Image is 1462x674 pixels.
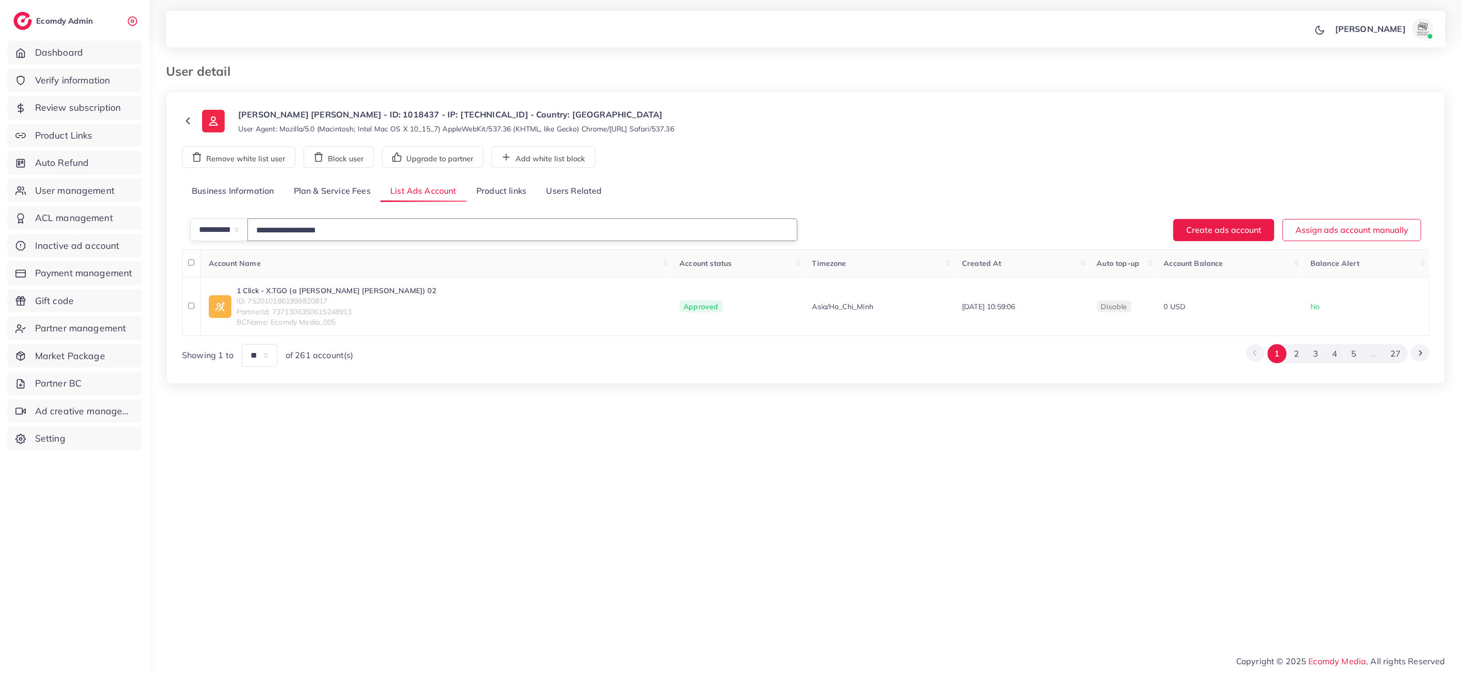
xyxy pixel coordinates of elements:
span: [DATE] 10:59:06 [962,302,1015,311]
h3: User detail [166,64,239,79]
img: ic-user-info.36bf1079.svg [202,110,225,132]
span: Auto top-up [1097,259,1140,268]
span: No [1310,302,1320,311]
a: Product links [467,180,536,203]
small: User Agent: Mozilla/5.0 (Macintosh; Intel Mac OS X 10_15_7) AppleWebKit/537.36 (KHTML, like Gecko... [238,124,674,134]
p: [PERSON_NAME] [PERSON_NAME] - ID: 1018437 - IP: [TECHNICAL_ID] - Country: [GEOGRAPHIC_DATA] [238,108,674,121]
h2: Ecomdy Admin [36,16,95,26]
a: Market Package [8,344,142,368]
span: ID: 7520101861999820817 [237,296,436,306]
span: disable [1101,302,1127,311]
span: , All rights Reserved [1367,655,1446,667]
a: List Ads Account [380,180,467,203]
span: Approved [679,300,722,313]
a: Plan & Service Fees [284,180,380,203]
button: Create ads account [1173,219,1274,241]
button: Go to page 4 [1325,344,1344,363]
span: Ad creative management [35,405,134,418]
img: avatar [1413,19,1433,39]
span: Dashboard [35,46,83,59]
span: Partner BC [35,377,82,390]
span: Asia/Ho_Chi_Minh [812,301,874,312]
a: Users Related [536,180,611,203]
ul: Pagination [1246,344,1430,363]
img: logo [13,12,32,30]
a: Business Information [182,180,284,203]
button: Block user [304,146,374,168]
span: Timezone [812,259,846,268]
span: Account Name [209,259,261,268]
span: Product Links [35,129,93,142]
span: ACL management [35,211,113,225]
a: Partner BC [8,372,142,395]
span: Inactive ad account [35,239,120,252]
a: User management [8,179,142,203]
span: Created At [962,259,1002,268]
a: Verify information [8,69,142,92]
a: Payment management [8,261,142,285]
span: 0 USD [1164,302,1186,311]
span: BCName: Ecomdy Media_005 [237,317,436,327]
a: Auto Refund [8,151,142,175]
a: Inactive ad account [8,234,142,258]
span: of 261 account(s) [286,349,354,361]
span: PartnerId: 7371306350615248913 [237,307,436,317]
a: 1 Click - X.TGO (a [PERSON_NAME] [PERSON_NAME]) 02 [237,285,436,296]
a: Review subscription [8,96,142,120]
a: ACL management [8,206,142,230]
a: Ecomdy Media [1309,656,1367,666]
span: Gift code [35,294,74,308]
span: Setting [35,432,65,445]
a: logoEcomdy Admin [13,12,95,30]
button: Add white list block [491,146,595,168]
span: Verify information [35,74,110,87]
a: Ad creative management [8,399,142,423]
button: Go to page 2 [1287,344,1306,363]
button: Go to page 5 [1344,344,1364,363]
span: Copyright © 2025 [1236,655,1446,667]
span: Market Package [35,349,105,363]
button: Go to next page [1410,344,1430,362]
button: Remove white list user [182,146,295,168]
a: Partner management [8,316,142,340]
span: Auto Refund [35,156,89,170]
button: Go to page 3 [1306,344,1325,363]
button: Assign ads account manually [1283,219,1421,241]
span: Review subscription [35,101,121,114]
a: [PERSON_NAME]avatar [1330,19,1437,39]
span: User management [35,184,114,197]
a: Gift code [8,289,142,313]
img: ic-ad-info.7fc67b75.svg [209,295,231,318]
button: Upgrade to partner [382,146,484,168]
button: Go to page 27 [1384,344,1408,363]
span: Showing 1 to [182,349,234,361]
span: Partner management [35,322,126,335]
p: [PERSON_NAME] [1335,23,1406,35]
a: Setting [8,427,142,450]
a: Product Links [8,124,142,147]
a: Dashboard [8,41,142,64]
span: Payment management [35,266,132,280]
span: Account status [679,259,732,268]
span: Account Balance [1164,259,1223,268]
button: Go to page 1 [1268,344,1287,363]
span: Balance Alert [1310,259,1359,268]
